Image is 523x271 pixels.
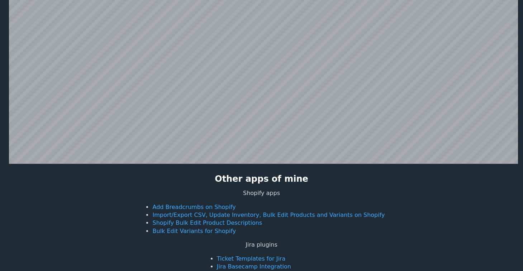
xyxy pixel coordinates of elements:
[152,211,385,218] a: Import/Export CSV, Update Inventory, Bulk Edit Products and Variants on Shopify
[217,263,291,270] a: Jira Basecamp Integration
[152,228,236,234] a: Bulk Edit Variants for Shopify
[217,255,285,262] a: Ticket Templates for Jira
[215,173,308,185] h2: Other apps of mine
[152,219,262,226] a: Shopify Bulk Edit Product Descriptions
[152,204,236,210] a: Add Breadcrumbs on Shopify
